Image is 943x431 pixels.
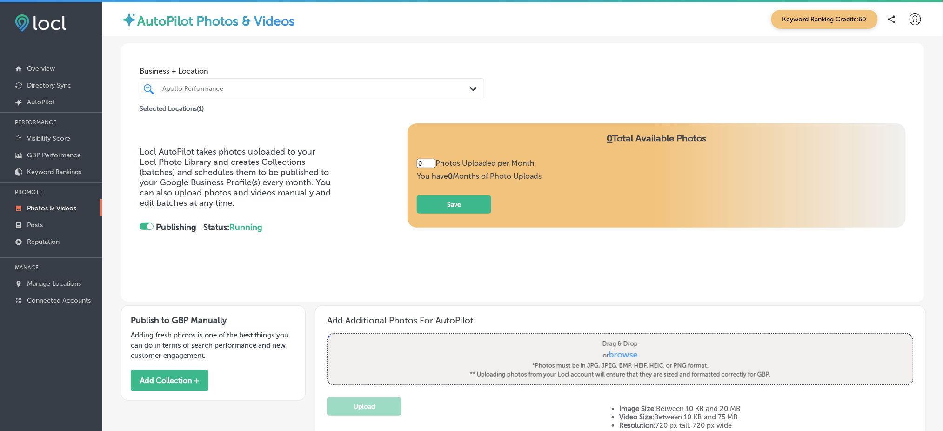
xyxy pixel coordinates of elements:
li: Between 10 KB and 20 MB [619,404,913,413]
div: Apollo Performance [162,85,471,93]
p: Manage Locations [27,280,81,288]
h3: Publish to GBP Manually [131,315,296,325]
li: Between 10 KB and 75 MB [619,413,913,421]
span: Keyword Ranking Credits: 60 [771,10,878,29]
p: Photos & Videos [27,204,76,212]
label: Drag & Drop or *Photos must be in JPG, JPEG, BMP, HEIF, HEIC, or PNG format. ** Uploading photos ... [467,337,774,383]
p: GBP Performance [27,151,81,159]
p: Directory Sync [27,81,71,89]
p: Connected Accounts [27,296,91,304]
p: Adding fresh photos is one of the best things you can do in terms of search performance and new c... [131,330,296,361]
p: Reputation [27,238,60,246]
input: 10 [417,159,435,168]
p: Visibility Score [27,135,70,142]
span: browse [609,350,638,360]
img: autopilot-icon [121,12,137,28]
button: Upload [327,397,401,416]
b: 0 [448,172,453,181]
span: You have Months of Photo Uploads [417,172,542,181]
p: Keyword Rankings [27,168,81,176]
h3: Add Additional Photos For AutoPilot [327,315,914,326]
span: Business + Location [140,67,484,75]
p: Overview [27,65,55,73]
p: AutoPilot [27,98,55,106]
button: Save [417,195,491,214]
div: Photos Uploaded per Month [417,159,542,168]
strong: Status: [203,222,262,232]
p: Locl AutoPilot takes photos uploaded to your Locl Photo Library and creates Collections (batches)... [140,147,331,208]
span: 0 [607,133,613,144]
strong: Video Size: [619,413,654,421]
label: AutoPilot Photos & Videos [137,13,295,29]
strong: Resolution: [619,421,655,430]
strong: Publishing [156,222,196,232]
strong: Image Size: [619,404,656,413]
img: fda3e92497d09a02dc62c9cd864e3231.png [15,14,66,32]
li: 720 px tall, 720 px wide [619,421,913,430]
p: Posts [27,221,43,229]
span: Running [229,222,262,232]
h4: Total Available Photos [417,133,896,159]
button: Add Collection + [131,370,208,391]
p: Selected Locations ( 1 ) [140,101,204,113]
